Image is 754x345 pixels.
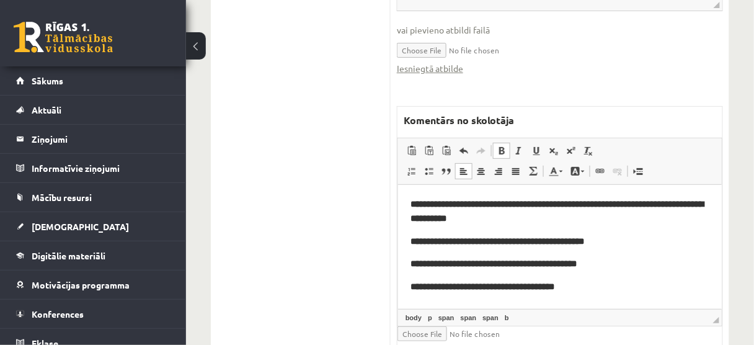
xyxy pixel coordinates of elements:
[32,154,171,182] legend: Informatīvie ziņojumi
[16,154,171,182] a: Informatīvie ziņojumi
[32,125,171,153] legend: Ziņojumi
[545,143,562,159] a: Apakšraksts
[397,62,463,75] a: Iesniegtā atbilde
[403,143,420,159] a: Ielīmēt (vadīšanas taustiņš+V)
[16,96,171,124] a: Aktuāli
[403,163,420,179] a: Ievietot/noņemt numurētu sarakstu
[12,12,313,25] body: Bagātinātā teksta redaktors, wiswyg-editor-user-answer-47433802762020
[12,12,311,130] body: Bagātinātā teksta redaktors, wiswyg-editor-47433802480940-1760361525-759
[14,22,113,53] a: Rīgas 1. Tālmācības vidusskola
[32,308,84,320] span: Konferences
[472,163,490,179] a: Centrēti
[502,312,512,323] a: b elements
[567,163,588,179] a: Fona krāsa
[32,250,105,261] span: Digitālie materiāli
[510,143,528,159] a: Slīpraksts (vadīšanas taustiņš+I)
[545,163,567,179] a: Teksta krāsa
[420,143,438,159] a: Ievietot kā vienkāršu tekstu (vadīšanas taustiņš+pārslēgšanas taustiņš+V)
[397,24,723,37] span: vai pievieno atbildi failā
[16,241,171,270] a: Digitālie materiāli
[562,143,580,159] a: Augšraksts
[16,300,171,328] a: Konferences
[458,312,479,323] a: span elements
[32,75,63,86] span: Sākums
[436,312,457,323] a: span elements
[609,163,626,179] a: Atsaistīt
[580,143,597,159] a: Noņemt stilus
[32,221,129,232] span: [DEMOGRAPHIC_DATA]
[16,271,171,299] a: Motivācijas programma
[425,312,435,323] a: p elements
[472,143,490,159] a: Atkārtot (vadīšanas taustiņš+Y)
[455,163,472,179] a: Izlīdzināt pa kreisi
[420,163,438,179] a: Ievietot/noņemt sarakstu ar aizzīmēm
[438,143,455,159] a: Ievietot no Worda
[629,163,647,179] a: Ievietot lapas pārtraukumu drukai
[403,312,424,323] a: body elements
[397,107,520,134] label: Komentārs no skolotāja
[493,143,510,159] a: Treknraksts (vadīšanas taustiņš+B)
[507,163,525,179] a: Izlīdzināt malas
[32,279,130,290] span: Motivācijas programma
[16,212,171,241] a: [DEMOGRAPHIC_DATA]
[525,163,542,179] a: Math
[592,163,609,179] a: Saite (vadīšanas taustiņš+K)
[32,192,92,203] span: Mācību resursi
[455,143,472,159] a: Atcelt (vadīšanas taustiņš+Z)
[713,317,719,323] span: Mērogot
[16,183,171,212] a: Mācību resursi
[16,66,171,95] a: Sākums
[490,163,507,179] a: Izlīdzināt pa labi
[438,163,455,179] a: Bloka citāts
[398,185,722,309] iframe: Bagātinātā teksta redaktors, wiswyg-editor-47433802480940-1760361525-759
[714,2,720,8] span: Mērogot
[480,312,501,323] a: span elements
[16,125,171,153] a: Ziņojumi
[528,143,545,159] a: Pasvītrojums (vadīšanas taustiņš+U)
[32,104,61,115] span: Aktuāli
